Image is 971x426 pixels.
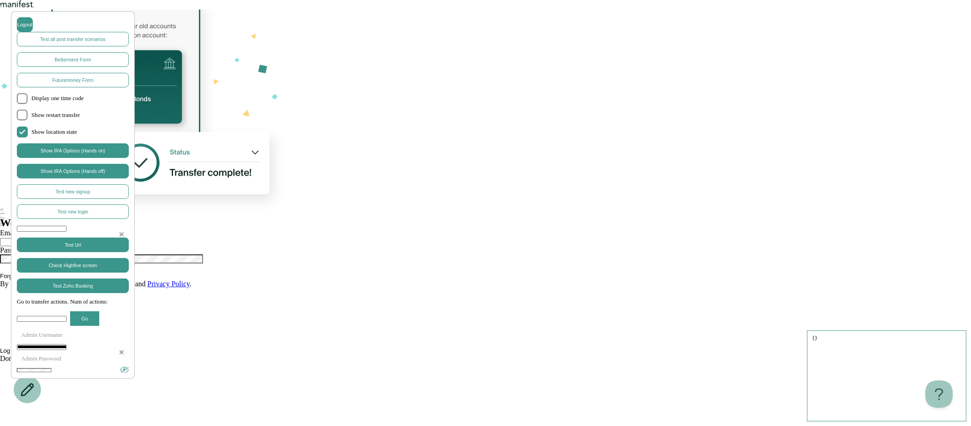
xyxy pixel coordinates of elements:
[17,52,129,67] button: Betterment Form
[31,129,129,136] span: Show location state
[925,380,953,408] iframe: Help Scout Beacon - Open
[147,280,190,288] a: Privacy Policy
[17,93,129,104] li: Display one time code
[17,258,129,273] button: Check Highfive screen
[17,164,129,178] button: Show IRA Options (Hands off)
[17,204,129,219] button: Test new login
[31,112,129,119] span: Show restart transfer
[17,73,129,87] button: Futuremoney Form
[17,279,129,293] button: Test Zoho Booking
[17,332,129,339] p: Admin Username
[17,238,129,252] button: Test Url
[17,184,129,199] button: Test new signup
[17,299,129,305] span: Go to transfer actions. Num of actions:
[17,32,129,46] button: Test all post transfer scenarios
[31,95,129,102] span: Display one time code
[17,17,33,32] button: Logout
[17,110,129,121] li: Show restart transfer
[807,330,966,421] pre: {}
[70,311,99,326] button: Go
[17,355,129,362] p: Admin Password
[17,127,129,137] li: Show location state
[17,143,129,158] button: Show IRA Options (Hands on)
